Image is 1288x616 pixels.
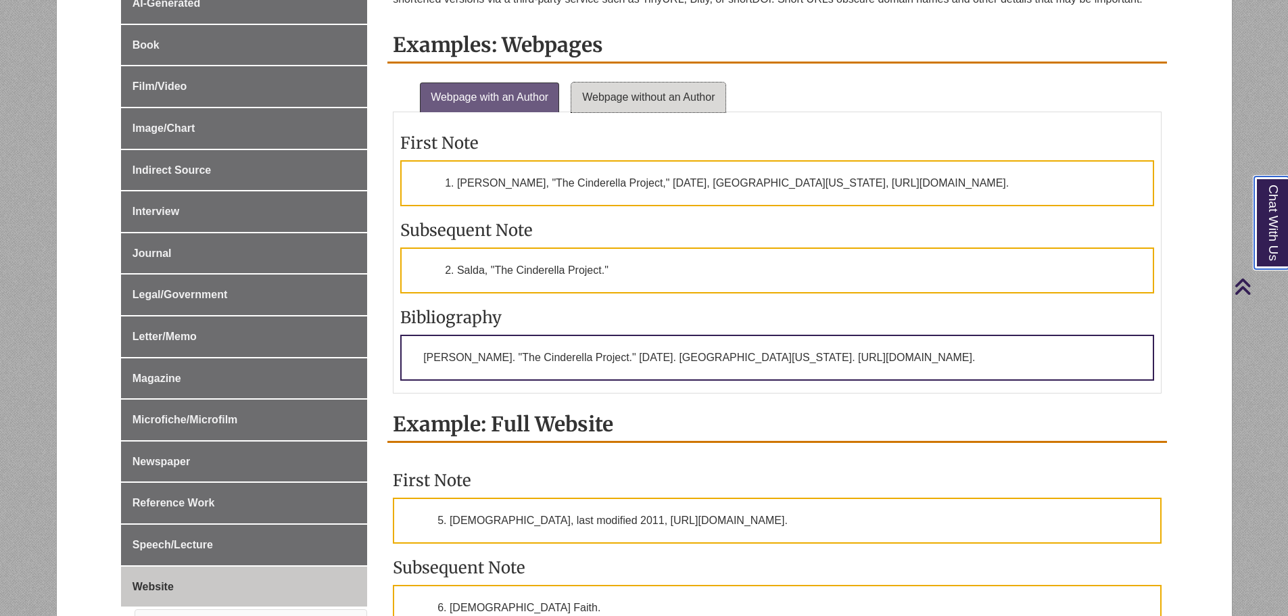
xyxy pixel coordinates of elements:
h2: Example: Full Website [387,407,1167,443]
span: Microfiche/Microfilm [133,414,238,425]
span: Journal [133,247,172,259]
h3: First Note [393,470,1162,491]
a: Newspaper [121,442,367,482]
a: Letter/Memo [121,316,367,357]
a: Book [121,25,367,66]
h2: Examples: Webpages [387,28,1167,64]
h3: Subsequent Note [393,557,1162,578]
span: Legal/Government [133,289,227,300]
a: Webpage without an Author [571,82,725,112]
span: Indirect Source [133,164,211,176]
a: Film/Video [121,66,367,107]
a: Interview [121,191,367,232]
a: Journal [121,233,367,274]
a: Back to Top [1234,277,1285,295]
a: Image/Chart [121,108,367,149]
span: Newspaper [133,456,190,467]
p: 1. [PERSON_NAME], "The Cinderella Project," [DATE], [GEOGRAPHIC_DATA][US_STATE], [URL][DOMAIN_NAME]. [400,160,1154,206]
p: 2. Salda, "The Cinderella Project." [400,247,1154,293]
span: Image/Chart [133,122,195,134]
span: Film/Video [133,80,187,92]
span: Speech/Lecture [133,539,213,550]
span: Magazine [133,373,181,384]
span: Letter/Memo [133,331,197,342]
a: Microfiche/Microfilm [121,400,367,440]
span: Book [133,39,160,51]
h3: Bibliography [400,307,1154,328]
h3: Subsequent Note [400,220,1154,241]
p: [PERSON_NAME]. "The Cinderella Project." [DATE]. [GEOGRAPHIC_DATA][US_STATE]. [URL][DOMAIN_NAME]. [400,335,1154,381]
a: Reference Work [121,483,367,523]
span: Reference Work [133,497,215,508]
p: 5. [DEMOGRAPHIC_DATA], last modified 2011, [URL][DOMAIN_NAME]. [393,498,1162,544]
a: Magazine [121,358,367,399]
a: Legal/Government [121,275,367,315]
a: Indirect Source [121,150,367,191]
a: Webpage with an Author [420,82,559,112]
h3: First Note [400,133,1154,153]
a: Speech/Lecture [121,525,367,565]
span: Website [133,581,174,592]
a: Website [121,567,367,607]
span: Interview [133,206,179,217]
